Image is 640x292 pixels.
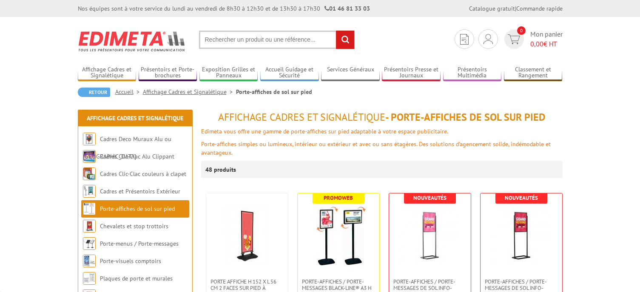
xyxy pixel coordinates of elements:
[78,4,370,13] div: Nos équipes sont à votre service du lundi au vendredi de 8h30 à 12h30 et de 13h30 à 17h30
[199,31,355,49] input: Rechercher un produit ou une référence...
[78,88,110,97] a: Retour
[502,29,563,49] a: devis rapide 0 Mon panier 0,00€ HT
[78,26,186,57] img: Edimeta
[83,135,171,160] a: Cadres Deco Muraux Alu ou [GEOGRAPHIC_DATA]
[484,34,493,44] img: devis rapide
[504,66,563,80] a: Classement et Rangement
[87,114,183,122] a: Affichage Cadres et Signalétique
[139,66,197,80] a: Présentoirs et Porte-brochures
[505,194,538,201] b: Nouveautés
[78,66,137,80] a: Affichage Cadres et Signalétique
[260,66,319,80] a: Accueil Guidage et Sécurité
[100,187,180,195] a: Cadres et Présentoirs Extérieur
[199,66,258,80] a: Exposition Grilles et Panneaux
[83,133,96,145] img: Cadres Deco Muraux Alu ou Bois
[83,220,96,232] img: Chevalets et stop trottoirs
[100,257,161,265] a: Porte-visuels comptoirs
[460,34,469,45] img: devis rapide
[83,272,96,285] img: Plaques de porte et murales
[516,5,563,12] a: Commande rapide
[492,206,551,266] img: Porte-affiches / Porte-messages de sol Info-Displays® sur pied - Slide-in Noir
[469,5,515,12] a: Catalogue gratuit
[83,202,96,215] img: Porte-affiches de sol sur pied
[100,222,168,230] a: Chevalets et stop trottoirs
[413,194,447,201] b: Nouveautés
[115,88,143,96] a: Accueil
[100,240,179,247] a: Porte-menus / Porte-messages
[530,29,563,49] span: Mon panier
[100,275,173,282] a: Plaques de porte et murales
[324,194,353,201] b: Promoweb
[143,88,236,96] a: Affichage Cadres et Signalétique
[530,40,543,48] span: 0,00
[217,206,277,266] img: Porte Affiche H 152 x L 56 cm 2 faces sur pied à ressorts
[382,66,441,80] a: Présentoirs Presse et Journaux
[201,128,448,135] font: Edimeta vous offre une gamme de porte-affiches sur pied adaptable à votre espace publicitaire.
[336,31,354,49] input: rechercher
[201,112,563,123] h1: - Porte-affiches de sol sur pied
[205,161,237,178] p: 48 produits
[83,185,96,198] img: Cadres et Présentoirs Extérieur
[236,88,312,96] li: Porte-affiches de sol sur pied
[530,39,563,49] span: € HT
[309,206,368,266] img: Porte-affiches / Porte-messages Black-Line® A3 H 133 ou 158 cm Cadro-Clic® noirs
[100,205,175,213] a: Porte-affiches de sol sur pied
[469,4,563,13] div: |
[324,5,370,12] strong: 01 46 81 33 03
[100,170,186,178] a: Cadres Clic-Clac couleurs à clapet
[508,34,520,44] img: devis rapide
[443,66,502,80] a: Présentoirs Multimédia
[517,26,526,35] span: 0
[400,206,460,266] img: Porte-affiches / Porte-messages de sol Info-Displays® sur pied - Slide-in Gris Alu
[83,167,96,180] img: Cadres Clic-Clac couleurs à clapet
[83,237,96,250] img: Porte-menus / Porte-messages
[218,111,385,124] span: Affichage Cadres et Signalétique
[100,153,174,160] a: Cadres Clic-Clac Alu Clippant
[201,140,551,156] font: Porte-affiches simples ou lumineux, intérieur ou extérieur et avec ou sans étagères. Des solution...
[83,255,96,267] img: Porte-visuels comptoirs
[321,66,380,80] a: Services Généraux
